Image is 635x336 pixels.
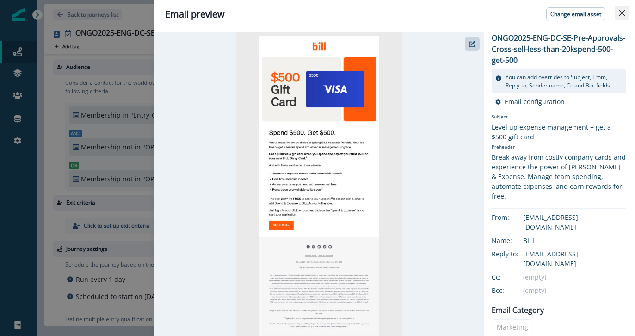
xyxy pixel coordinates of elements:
[546,7,605,21] button: Change email asset
[523,272,626,282] div: (empty)
[236,32,402,336] img: email asset unavailable
[492,142,626,152] p: Preheader
[492,32,626,66] p: ONGO2025-ENG-DC-SE-Pre-Approvals-Cross-sell-less-than-20kspend-500-get-500
[492,113,626,122] p: Subject
[492,122,626,142] div: Level up expense management + get a $500 gift card
[492,152,626,201] div: Break away from costly company cards and experience the power of [PERSON_NAME] & Expense. Manage ...
[523,249,626,268] div: [EMAIL_ADDRESS][DOMAIN_NAME]
[615,6,629,20] button: Close
[506,73,622,90] p: You can add overrides to Subject, From, Reply-to, Sender name, Cc and Bcc fields
[492,286,538,295] div: Bcc:
[492,236,538,245] div: Name:
[492,272,538,282] div: Cc:
[492,212,538,222] div: From:
[492,305,544,316] p: Email Category
[523,236,626,245] div: BILL
[523,212,626,232] div: [EMAIL_ADDRESS][DOMAIN_NAME]
[505,97,565,106] p: Email configuration
[523,286,626,295] div: (empty)
[492,249,538,259] div: Reply to:
[165,7,624,21] div: Email preview
[550,11,601,18] p: Change email asset
[495,97,565,106] button: Email configuration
